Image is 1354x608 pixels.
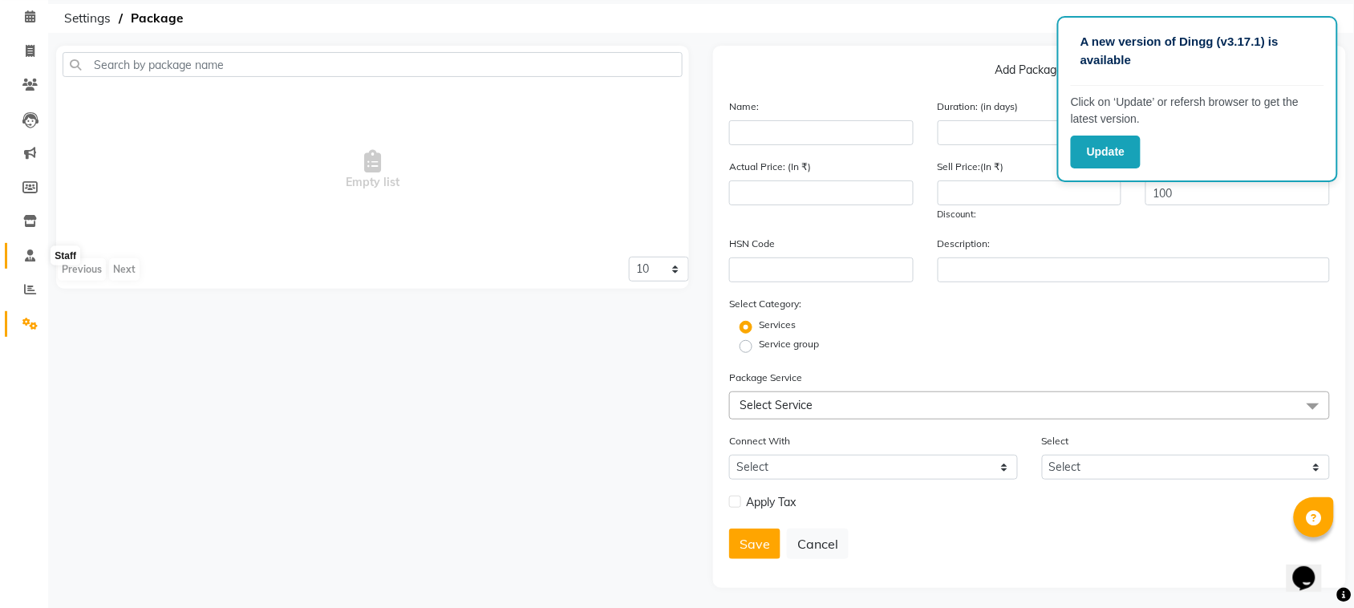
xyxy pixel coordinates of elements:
[729,99,759,114] label: Name:
[51,246,80,265] div: Staff
[759,318,796,332] label: Services
[729,160,811,174] label: Actual Price: (In ₹)
[938,99,1019,114] label: Duration: (in days)
[787,529,849,559] button: Cancel
[746,494,796,511] span: Apply Tax
[729,371,802,385] label: Package Service
[1071,136,1141,168] button: Update
[938,160,1004,174] label: Sell Price:(In ₹)
[1042,434,1069,448] label: Select
[729,297,801,311] label: Select Category:
[1071,94,1324,128] p: Click on ‘Update’ or refersh browser to get the latest version.
[938,209,977,220] span: Discount:
[729,237,775,251] label: HSN Code
[123,4,191,33] span: Package
[1287,544,1338,592] iframe: chat widget
[1080,33,1315,69] p: A new version of Dingg (v3.17.1) is available
[729,434,790,448] label: Connect With
[56,4,119,33] span: Settings
[729,62,1330,85] p: Add Package
[56,90,689,250] span: Empty list
[63,52,683,77] input: Search by package name
[938,237,991,251] label: Description:
[759,337,819,351] label: Service group
[729,529,780,559] button: Save
[740,398,813,412] span: Select Service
